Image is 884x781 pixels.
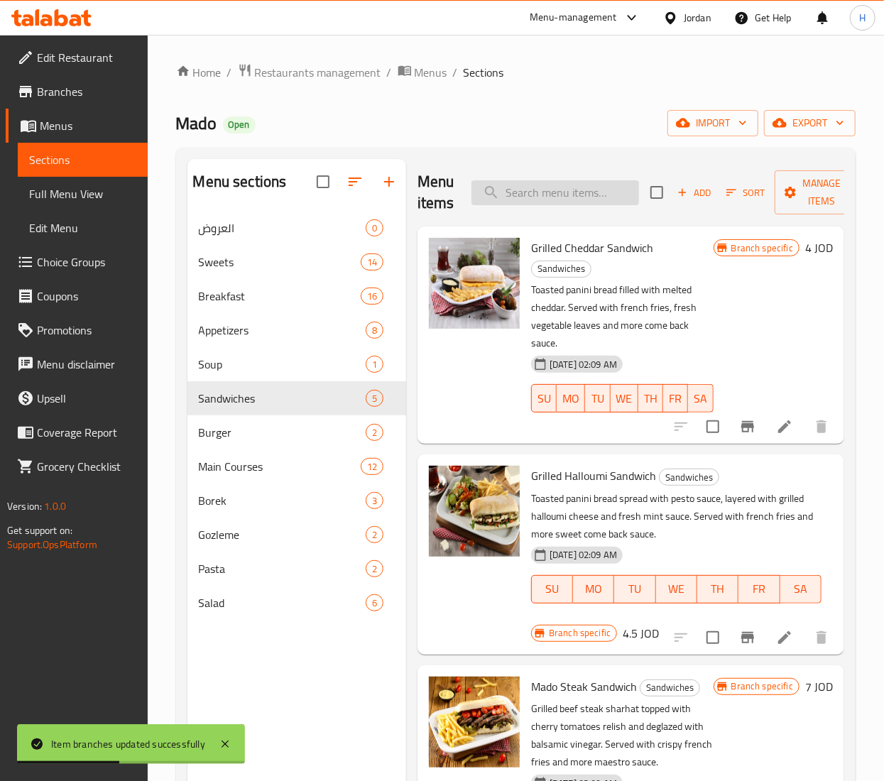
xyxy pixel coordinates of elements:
input: search [471,180,639,205]
button: Branch-specific-item [731,621,765,655]
span: Restaurants management [255,64,381,81]
a: Home [176,64,222,81]
button: delete [804,410,839,444]
h6: 4 JOD [805,238,833,258]
div: Jordan [684,10,711,26]
span: import [679,114,747,132]
span: 6 [366,596,383,610]
span: Full Menu View [29,185,136,202]
img: Grilled Halloumi Sandwich [429,466,520,557]
div: items [366,390,383,407]
a: Edit menu item [776,629,793,646]
h6: 4.5 JOD [623,623,659,643]
h2: Menu sections [193,171,287,192]
span: TU [591,388,604,409]
span: Select to update [698,623,728,652]
span: Pasta [199,560,366,577]
a: Choice Groups [6,245,148,279]
span: 8 [366,324,383,337]
span: Upsell [37,390,136,407]
a: Upsell [6,381,148,415]
span: Get support on: [7,521,72,540]
div: Sandwiches5 [187,381,406,415]
div: Salad6 [187,586,406,620]
div: items [361,288,383,305]
div: Sandwiches [640,679,700,697]
span: Sweets [199,253,361,271]
div: العروض0 [187,211,406,245]
button: Add section [372,165,406,199]
span: FR [669,388,682,409]
span: Add item [672,182,717,204]
a: Sections [18,143,148,177]
span: TH [703,579,733,599]
span: Open [223,119,256,131]
li: / [227,64,232,81]
span: SU [538,388,551,409]
div: Item branches updated successfully [51,736,205,752]
div: Salad [199,594,366,611]
span: 2 [366,528,383,542]
div: Sweets14 [187,245,406,279]
span: Add [675,185,714,201]
span: Sandwiches [640,679,699,696]
a: Edit menu item [776,418,793,435]
a: Full Menu View [18,177,148,211]
span: Branch specific [726,679,799,693]
a: Promotions [6,313,148,347]
span: 5 [366,392,383,405]
button: Branch-specific-item [731,410,765,444]
span: 0 [366,222,383,235]
span: MO [579,579,609,599]
span: export [775,114,844,132]
span: Appetizers [199,322,366,339]
div: items [361,253,383,271]
button: WE [611,384,638,413]
div: Appetizers8 [187,313,406,347]
span: Menus [415,64,447,81]
span: Branch specific [726,241,799,255]
button: SA [688,384,713,413]
button: FR [663,384,688,413]
span: Edit Menu [29,219,136,236]
span: Manage items [786,175,858,210]
p: Toasted panini bread filled with melted cheddar. Served with french fries, fresh vegetable leaves... [531,281,714,352]
span: 1 [366,358,383,371]
span: Mado Steak Sandwich [531,676,637,697]
span: Sort sections [338,165,372,199]
a: Menus [6,109,148,143]
button: Manage items [775,170,870,214]
span: Menus [40,117,136,134]
span: Select all sections [308,167,338,197]
a: Edit Menu [18,211,148,245]
button: FR [738,575,780,603]
div: items [366,492,383,509]
span: Coupons [37,288,136,305]
div: items [366,356,383,373]
button: SA [780,575,822,603]
span: Borek [199,492,366,509]
button: TU [585,384,610,413]
a: Grocery Checklist [6,449,148,484]
span: Gozleme [199,526,366,543]
a: Support.OpsPlatform [7,535,97,554]
li: / [453,64,458,81]
span: 2 [366,426,383,439]
span: [DATE] 02:09 AM [544,548,623,562]
span: SA [786,579,816,599]
div: Breakfast16 [187,279,406,313]
span: العروض [199,219,366,236]
span: Sort [726,185,765,201]
span: Select section [642,177,672,207]
span: Grilled Cheddar Sandwich [531,237,653,258]
span: 14 [361,256,383,269]
button: Add [672,182,717,204]
a: Edit Restaurant [6,40,148,75]
div: Sandwiches [199,390,366,407]
div: Pasta2 [187,552,406,586]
